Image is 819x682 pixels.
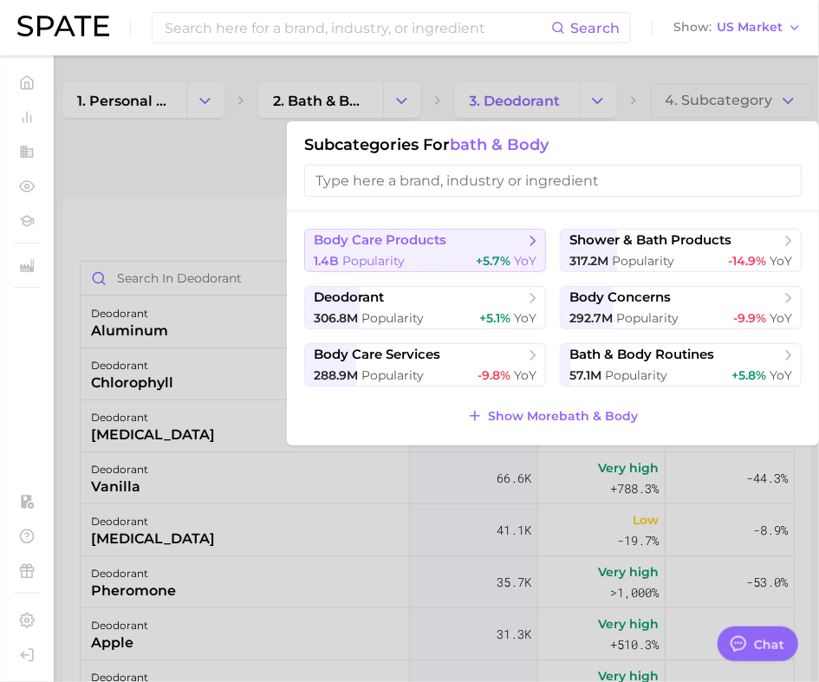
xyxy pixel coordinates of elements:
span: Popularity [616,310,679,326]
button: ShowUS Market [669,16,806,39]
input: Type here a brand, industry or ingredient [304,165,802,197]
span: body care products [314,232,446,249]
span: YoY [770,253,792,269]
span: US Market [717,23,783,32]
input: Search here for a brand, industry, or ingredient [163,13,551,42]
span: body concerns [569,289,671,306]
span: 306.8m [314,310,358,326]
a: Log out. Currently logged in with e-mail ellenlennon@goodkindco.com. [14,642,40,668]
span: 1.4b [314,253,339,269]
span: Show [673,23,712,32]
span: YoY [770,367,792,383]
span: +5.1% [479,310,510,326]
span: Show More bath & body [488,409,638,424]
span: bath & body [450,135,549,154]
span: 292.7m [569,310,613,326]
span: 288.9m [314,367,358,383]
span: Popularity [361,367,424,383]
button: deodorant306.8m Popularity+5.1% YoY [304,286,546,329]
button: body concerns292.7m Popularity-9.9% YoY [560,286,802,329]
span: body care services [314,347,440,363]
span: Popularity [605,367,667,383]
button: bath & body routines57.1m Popularity+5.8% YoY [560,343,802,386]
button: body care services288.9m Popularity-9.8% YoY [304,343,546,386]
span: 57.1m [569,367,601,383]
span: Popularity [612,253,674,269]
span: YoY [514,367,536,383]
span: Search [570,20,620,36]
span: -14.9% [728,253,766,269]
button: shower & bath products317.2m Popularity-14.9% YoY [560,229,802,272]
button: body care products1.4b Popularity+5.7% YoY [304,229,546,272]
span: +5.8% [731,367,766,383]
img: SPATE [17,16,109,36]
button: Show Morebath & body [463,404,642,428]
span: bath & body routines [569,347,714,363]
span: Popularity [361,310,424,326]
span: shower & bath products [569,232,731,249]
span: -9.9% [733,310,766,326]
span: YoY [514,253,536,269]
span: Popularity [342,253,405,269]
span: 317.2m [569,253,608,269]
span: +5.7% [476,253,510,269]
span: YoY [770,310,792,326]
h1: Subcategories for [304,135,802,154]
span: -9.8% [478,367,510,383]
span: deodorant [314,289,384,306]
span: YoY [514,310,536,326]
